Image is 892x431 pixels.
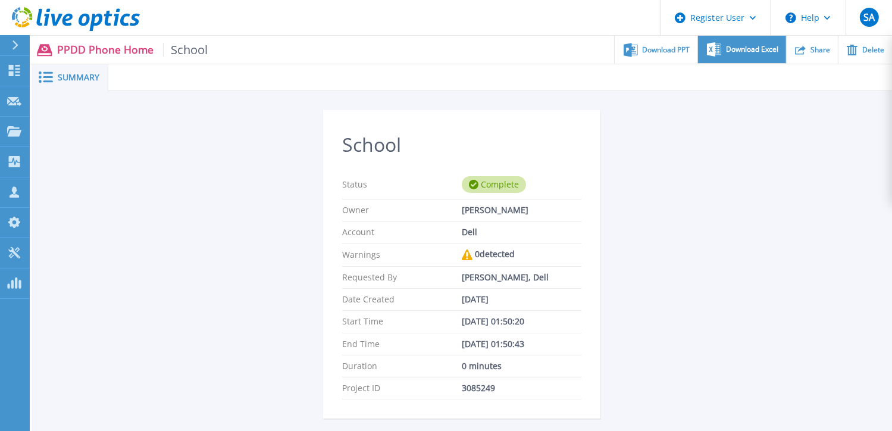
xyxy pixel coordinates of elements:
[462,273,581,282] div: [PERSON_NAME], Dell
[57,43,208,57] p: PPDD Phone Home
[462,383,581,393] div: 3085249
[462,249,581,260] div: 0 detected
[726,46,778,53] span: Download Excel
[342,339,462,349] p: End Time
[342,249,462,260] p: Warnings
[342,227,462,237] p: Account
[342,134,581,156] h2: School
[342,176,462,193] p: Status
[462,361,581,371] div: 0 minutes
[342,383,462,393] p: Project ID
[342,205,462,215] p: Owner
[863,13,875,22] span: SA
[163,43,208,57] span: School
[58,73,99,82] span: Summary
[342,295,462,304] p: Date Created
[462,295,581,304] div: [DATE]
[462,205,581,215] div: [PERSON_NAME]
[342,361,462,371] p: Duration
[462,176,526,193] div: Complete
[462,227,581,237] div: Dell
[342,273,462,282] p: Requested By
[462,317,581,326] div: [DATE] 01:50:20
[810,46,830,54] span: Share
[643,46,690,54] span: Download PPT
[862,46,884,54] span: Delete
[342,317,462,326] p: Start Time
[462,339,581,349] div: [DATE] 01:50:43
